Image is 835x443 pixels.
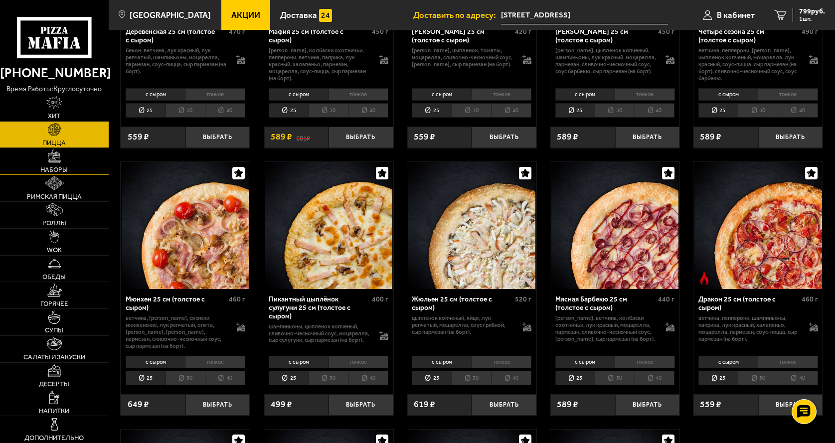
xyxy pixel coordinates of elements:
li: 30 [738,103,778,118]
span: 420 г [515,27,531,36]
button: Выбрать [329,127,393,148]
div: Дракон 25 см (толстое с сыром) [698,295,799,312]
button: Выбрать [758,127,823,148]
li: с сыром [269,356,328,368]
li: 30 [738,371,778,385]
img: Жюльен 25 см (толстое с сыром) [408,162,536,290]
img: Мюнхен 25 см (толстое с сыром) [122,162,249,290]
button: Выбрать [329,394,393,416]
li: тонкое [615,88,674,101]
span: Напитки [39,408,69,414]
li: 30 [309,371,348,385]
div: Мафия 25 см (толстое с сыром) [269,28,369,44]
span: Салаты и закуски [23,354,85,360]
span: Акции [231,11,260,19]
span: Доставить по адресу: [413,11,501,19]
span: 450 г [372,27,388,36]
span: 589 ₽ [557,133,578,141]
li: тонкое [758,88,818,101]
a: Жюльен 25 см (толстое с сыром) [407,162,536,290]
li: 40 [205,371,245,385]
p: ветчина, [PERSON_NAME], сосиски мюнхенские, лук репчатый, опята, [PERSON_NAME], [PERSON_NAME], па... [126,315,227,350]
span: Роллы [42,220,66,226]
button: Выбрать [185,394,250,416]
li: с сыром [698,88,758,101]
span: 559 ₽ [700,400,721,409]
p: шампиньоны, цыпленок копченый, сливочно-чесночный соус, моцарелла, сыр сулугуни, сыр пармезан (на... [269,323,370,344]
li: 30 [166,103,205,118]
li: 25 [698,103,738,118]
span: Наборы [40,166,68,173]
li: 30 [595,371,635,385]
span: 1 шт. [799,16,825,22]
li: 40 [492,103,532,118]
span: 589 ₽ [271,133,292,141]
li: 25 [412,371,452,385]
li: 25 [126,371,166,385]
li: 25 [126,103,166,118]
span: 460 г [802,295,818,303]
p: [PERSON_NAME], ветчина, колбаски охотничьи, лук красный, моцарелла, пармезан, сливочно-чесночный ... [555,315,657,343]
button: Выбрать [185,127,250,148]
li: 40 [348,371,388,385]
span: 400 г [372,295,388,303]
button: Выбрать [472,127,536,148]
p: [PERSON_NAME], колбаски охотничьи, пепперони, ветчина, паприка, лук красный, халапеньо, пармезан,... [269,47,370,82]
li: с сыром [698,356,758,368]
img: Пикантный цыплёнок сулугуни 25 см (толстое с сыром) [265,162,392,290]
li: 25 [269,103,309,118]
button: Выбрать [758,394,823,416]
span: Римская пицца [27,193,82,200]
span: Супы [45,327,63,333]
span: 559 ₽ [414,133,435,141]
span: 619 ₽ [414,400,435,409]
span: 470 г [229,27,245,36]
li: тонкое [758,356,818,368]
div: Мясная Барбекю 25 см (толстое с сыром) [555,295,656,312]
li: тонкое [472,356,531,368]
span: [GEOGRAPHIC_DATA] [130,11,211,19]
span: Дополнительно [24,435,84,441]
li: 40 [492,371,532,385]
li: 25 [555,103,595,118]
p: бекон, ветчина, лук красный, лук репчатый, шампиньоны, моцарелла, пармезан, соус-пицца, сыр парме... [126,47,227,75]
span: 589 ₽ [700,133,721,141]
li: 30 [309,103,348,118]
span: 589 ₽ [557,400,578,409]
span: WOK [47,247,62,253]
p: [PERSON_NAME], цыпленок, томаты, моцарелла, сливочно-чесночный соус, [PERSON_NAME], сыр пармезан ... [412,47,513,68]
li: 25 [555,371,595,385]
div: Мюнхен 25 см (толстое с сыром) [126,295,226,312]
li: 30 [595,103,635,118]
p: ветчина, пепперони, [PERSON_NAME], цыпленок копченый, моцарелла, лук красный, соус-пицца, сыр пар... [698,47,800,82]
p: [PERSON_NAME], цыпленок копченый, шампиньоны, лук красный, моцарелла, пармезан, сливочно-чесночны... [555,47,657,75]
div: [PERSON_NAME] 25 см (толстое с сыром) [555,28,656,44]
span: 499 ₽ [271,400,292,409]
div: Четыре сезона 25 см (толстое с сыром) [698,28,799,44]
p: ветчина, пепперони, шампиньоны, паприка, лук красный, халапеньо, моцарелла, пармезан, соус-пицца,... [698,315,800,343]
img: 15daf4d41897b9f0e9f617042186c801.svg [319,9,332,22]
li: с сыром [412,356,471,368]
li: тонкое [329,88,388,101]
a: Пикантный цыплёнок сулугуни 25 см (толстое с сыром) [264,162,393,290]
li: 30 [452,371,492,385]
span: Десерты [39,381,69,387]
img: Дракон 25 см (толстое с сыром) [694,162,822,290]
span: Обеды [42,274,66,280]
li: с сыром [555,88,615,101]
span: Доставка [280,11,317,19]
li: с сыром [269,88,328,101]
li: 40 [778,371,818,385]
div: Жюльен 25 см (толстое с сыром) [412,295,512,312]
li: с сыром [126,356,185,368]
li: 25 [698,371,738,385]
span: Хит [48,113,60,119]
span: 440 г [658,295,674,303]
li: тонкое [615,356,674,368]
button: Выбрать [615,394,680,416]
span: проспект Металлистов, 19/30 [501,6,668,24]
li: 40 [635,103,675,118]
li: тонкое [329,356,388,368]
span: 799 руб. [799,8,825,15]
span: 559 ₽ [128,133,149,141]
